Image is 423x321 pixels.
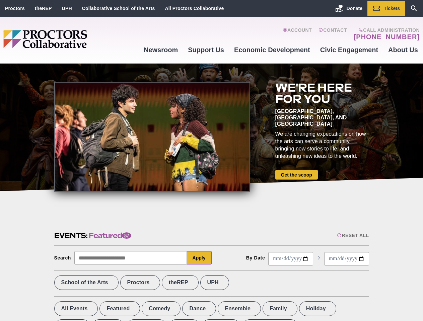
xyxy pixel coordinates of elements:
div: We are changing expectations on how the arts can serve a community, bringing new stories to life,... [275,130,369,160]
button: Apply [187,251,212,264]
a: Newsroom [139,41,183,59]
div: Reset All [337,233,369,238]
span: Donate [347,6,362,11]
span: 57 [122,232,131,239]
label: Comedy [142,301,181,316]
a: Get the scoop [275,170,318,180]
div: Search [54,255,71,260]
a: Collaborative School of the Arts [82,6,155,11]
a: Contact [319,27,347,41]
a: Account [283,27,312,41]
a: Search [405,1,423,16]
a: Proctors [5,6,25,11]
label: Proctors [120,275,160,290]
a: theREP [35,6,52,11]
h2: Events: [54,230,131,241]
label: Featured [99,301,140,316]
label: School of the Arts [54,275,119,290]
div: By Date [246,255,265,260]
a: Civic Engagement [315,41,383,59]
a: Support Us [183,41,229,59]
label: All Events [54,301,98,316]
a: Economic Development [229,41,315,59]
label: Ensemble [218,301,261,316]
div: [GEOGRAPHIC_DATA], [GEOGRAPHIC_DATA], and [GEOGRAPHIC_DATA] [275,108,369,127]
label: Dance [182,301,216,316]
img: Proctors logo [3,30,139,48]
span: Call Administration [352,27,420,33]
span: Featured [89,230,131,241]
a: Donate [330,1,367,16]
a: Tickets [367,1,405,16]
label: Holiday [299,301,336,316]
label: UPH [200,275,229,290]
a: [PHONE_NUMBER] [354,33,420,41]
span: Tickets [384,6,400,11]
label: theREP [162,275,199,290]
a: All Proctors Collaborative [165,6,224,11]
a: UPH [62,6,72,11]
label: Family [263,301,297,316]
h2: We're here for you [275,82,369,105]
a: About Us [383,41,423,59]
